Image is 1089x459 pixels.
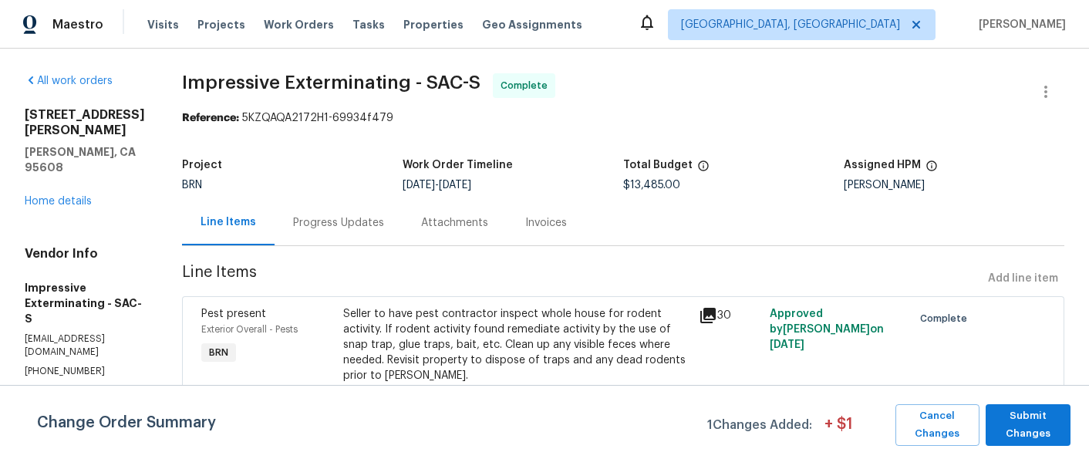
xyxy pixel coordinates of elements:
[623,180,680,191] span: $13,485.00
[147,17,179,32] span: Visits
[182,265,982,293] span: Line Items
[895,404,979,446] button: Cancel Changes
[844,160,921,170] h5: Assigned HPM
[770,309,884,350] span: Approved by [PERSON_NAME] on
[182,160,222,170] h5: Project
[973,17,1066,32] span: [PERSON_NAME]
[501,78,554,93] span: Complete
[352,19,385,30] span: Tasks
[203,345,234,360] span: BRN
[925,160,938,180] span: The hpm assigned to this work order.
[343,306,689,383] div: Seller to have pest contractor inspect whole house for rodent activity. If rodent activity found ...
[25,365,145,378] p: [PHONE_NUMBER]
[403,17,464,32] span: Properties
[37,404,216,446] span: Change Order Summary
[182,180,202,191] span: BRN
[623,160,693,170] h5: Total Budget
[920,311,973,326] span: Complete
[482,17,582,32] span: Geo Assignments
[439,180,471,191] span: [DATE]
[25,332,145,359] p: [EMAIL_ADDRESS][DOMAIN_NAME]
[844,180,1064,191] div: [PERSON_NAME]
[993,407,1064,443] span: Submit Changes
[707,410,812,446] span: 1 Changes Added:
[201,309,266,319] span: Pest present
[903,407,972,443] span: Cancel Changes
[182,113,239,123] b: Reference:
[25,144,145,175] h5: [PERSON_NAME], CA 95608
[52,17,103,32] span: Maestro
[986,404,1071,446] button: Submit Changes
[403,160,513,170] h5: Work Order Timeline
[264,17,334,32] span: Work Orders
[201,325,298,334] span: Exterior Overall - Pests
[770,339,804,350] span: [DATE]
[25,196,92,207] a: Home details
[699,306,760,325] div: 30
[182,110,1064,126] div: 5KZQAQA2172H1-69934f479
[25,246,145,262] h4: Vendor Info
[697,160,710,180] span: The total cost of line items that have been proposed by Opendoor. This sum includes line items th...
[25,107,145,138] h2: [STREET_ADDRESS][PERSON_NAME]
[421,215,488,231] div: Attachments
[681,17,900,32] span: [GEOGRAPHIC_DATA], [GEOGRAPHIC_DATA]
[201,214,256,230] div: Line Items
[25,76,113,86] a: All work orders
[197,17,245,32] span: Projects
[525,215,567,231] div: Invoices
[403,180,471,191] span: -
[182,73,480,92] span: Impressive Exterminating - SAC-S
[403,180,435,191] span: [DATE]
[25,280,145,326] h5: Impressive Exterminating - SAC-S
[293,215,384,231] div: Progress Updates
[824,417,853,446] span: + $ 1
